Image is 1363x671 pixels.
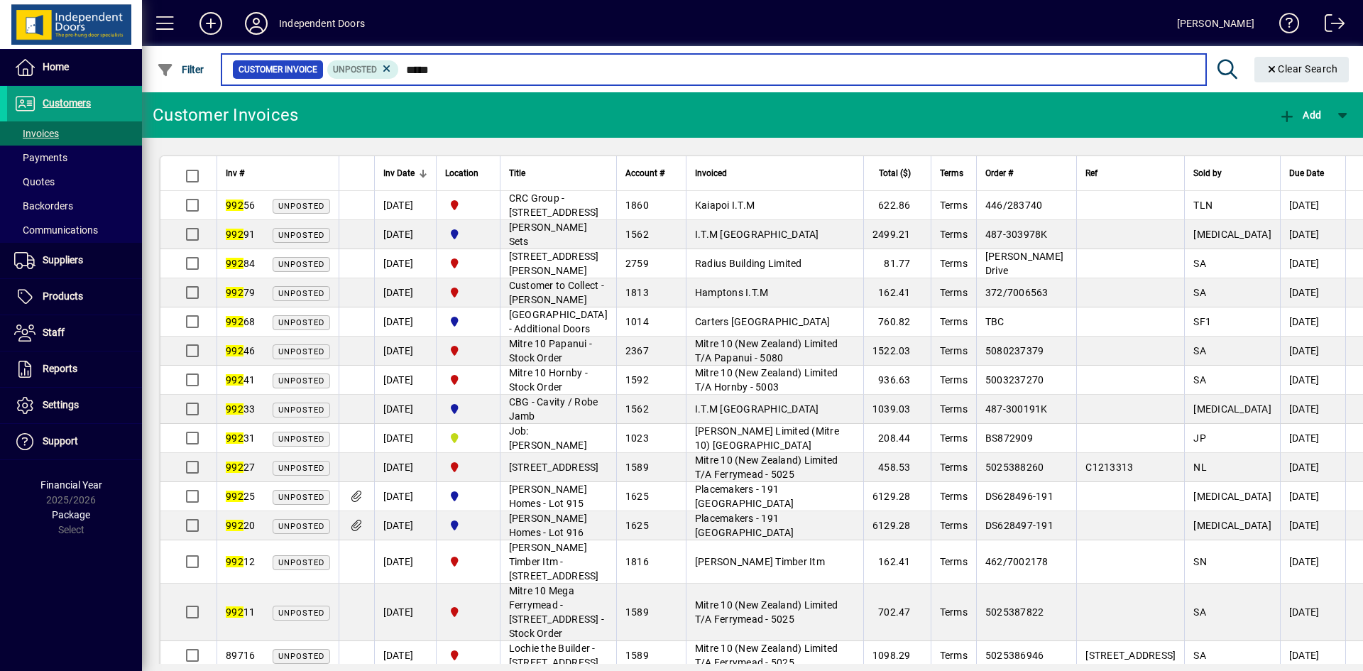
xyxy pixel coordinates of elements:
[985,491,1053,502] span: DS628496-191
[226,491,243,502] em: 992
[226,200,243,211] em: 992
[445,197,491,213] span: Christchurch
[695,287,769,298] span: Hamptons I.T.M
[43,435,78,447] span: Support
[226,229,243,240] em: 992
[445,459,491,475] span: Christchurch
[625,403,649,415] span: 1562
[445,604,491,620] span: Christchurch
[509,542,599,582] span: [PERSON_NAME] Timber Itm - [STREET_ADDRESS]
[625,200,649,211] span: 1860
[509,280,604,305] span: Customer to Collect - [PERSON_NAME]
[879,165,911,181] span: Total ($)
[509,338,593,364] span: Mitre 10 Papanui - Stock Order
[226,462,255,473] span: 27
[940,374,968,386] span: Terms
[985,432,1033,444] span: BS872909
[1280,220,1345,249] td: [DATE]
[625,520,649,531] span: 1625
[7,50,142,85] a: Home
[7,279,142,315] a: Products
[226,345,255,356] span: 46
[153,104,298,126] div: Customer Invoices
[7,243,142,278] a: Suppliers
[7,315,142,351] a: Staff
[625,650,649,661] span: 1589
[940,556,968,567] span: Terms
[1314,3,1345,49] a: Logout
[7,146,142,170] a: Payments
[695,425,839,451] span: [PERSON_NAME] Limited (Mitre 10) [GEOGRAPHIC_DATA]
[226,287,255,298] span: 79
[374,453,436,482] td: [DATE]
[1193,491,1271,502] span: [MEDICAL_DATA]
[1289,165,1337,181] div: Due Date
[278,522,324,531] span: Unposted
[14,176,55,187] span: Quotes
[625,165,677,181] div: Account #
[625,374,649,386] span: 1592
[43,61,69,72] span: Home
[278,376,324,386] span: Unposted
[940,287,968,298] span: Terms
[333,65,377,75] span: Unposted
[278,260,324,269] span: Unposted
[985,374,1044,386] span: 5003237270
[872,165,924,181] div: Total ($)
[625,316,649,327] span: 1014
[1280,307,1345,337] td: [DATE]
[940,650,968,661] span: Terms
[940,491,968,502] span: Terms
[509,643,599,668] span: Lochie the Builder - [STREET_ADDRESS]
[1193,316,1211,327] span: SF1
[1193,432,1206,444] span: JP
[226,165,244,181] span: Inv #
[985,165,1068,181] div: Order #
[1193,650,1206,661] span: SA
[374,540,436,584] td: [DATE]
[14,128,59,139] span: Invoices
[226,520,255,531] span: 20
[278,609,324,618] span: Unposted
[509,165,608,181] div: Title
[625,462,649,473] span: 1589
[863,220,931,249] td: 2499.21
[445,165,478,181] span: Location
[374,511,436,540] td: [DATE]
[509,251,599,276] span: [STREET_ADDRESS][PERSON_NAME]
[985,251,1063,276] span: [PERSON_NAME] Drive
[43,290,83,302] span: Products
[226,229,255,240] span: 91
[1275,102,1325,128] button: Add
[226,462,243,473] em: 992
[1289,165,1324,181] span: Due Date
[445,256,491,271] span: Christchurch
[863,540,931,584] td: 162.41
[695,165,727,181] span: Invoiced
[509,309,608,334] span: [GEOGRAPHIC_DATA] - Additional Doors
[985,520,1053,531] span: DS628497-191
[1193,287,1206,298] span: SA
[278,652,324,661] span: Unposted
[226,374,255,386] span: 41
[1269,3,1300,49] a: Knowledge Base
[7,194,142,218] a: Backorders
[1085,165,1097,181] span: Ref
[374,482,436,511] td: [DATE]
[985,229,1048,240] span: 487-303978K
[625,345,649,356] span: 2367
[445,165,491,181] div: Location
[14,200,73,212] span: Backorders
[940,462,968,473] span: Terms
[226,556,243,567] em: 992
[625,287,649,298] span: 1813
[940,229,968,240] span: Terms
[1193,258,1206,269] span: SA
[278,405,324,415] span: Unposted
[985,462,1044,473] span: 5025388260
[985,403,1048,415] span: 487-300191K
[509,484,587,509] span: [PERSON_NAME] Homes - Lot 915
[226,432,255,444] span: 31
[509,585,605,639] span: Mitre 10 Mega Ferrymead - [STREET_ADDRESS] - Stock Order
[40,479,102,491] span: Financial Year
